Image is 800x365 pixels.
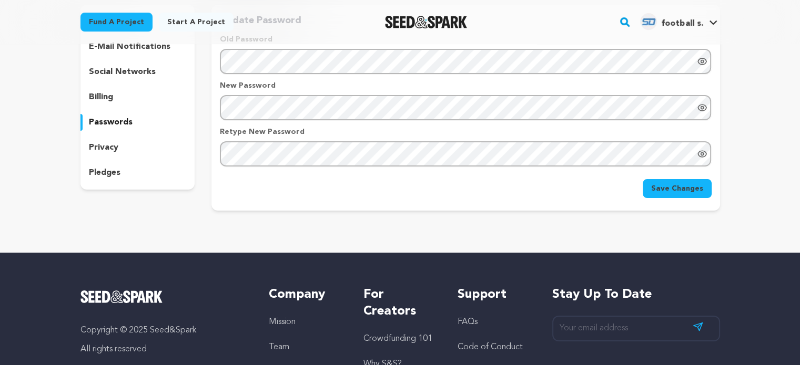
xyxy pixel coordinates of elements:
[89,166,120,179] p: pledges
[552,316,720,341] input: Your email address
[651,183,703,194] span: Save Changes
[697,102,707,113] a: Show password as plain text. Warning: this will display your password on the screen.
[363,335,432,343] a: Crowdfunding 101
[159,13,234,32] a: Start a project
[458,286,531,303] h5: Support
[638,11,720,30] a: football s.'s Profile
[640,13,657,30] img: d228dadaf729155e.jpg
[80,343,248,356] p: All rights reserved
[697,149,707,159] a: Show password as plain text. Warning: this will display your password on the screen.
[80,290,163,303] img: Seed&Spark Logo
[220,127,711,137] p: Retype New Password
[220,80,711,91] p: New Password
[458,343,523,351] a: Code of Conduct
[89,91,113,103] p: billing
[220,49,711,74] input: Enter old password
[640,13,703,30] div: football s.'s Profile
[661,19,703,28] span: football s.
[80,139,195,156] button: privacy
[220,141,711,166] input: Retype new password
[80,89,195,106] button: billing
[80,324,248,337] p: Copyright © 2025 Seed&Spark
[220,95,711,120] input: Enter new password
[89,66,156,78] p: social networks
[89,141,118,154] p: privacy
[80,114,195,131] button: passwords
[89,116,133,129] p: passwords
[269,343,289,351] a: Team
[363,286,437,320] h5: For Creators
[269,286,342,303] h5: Company
[80,164,195,181] button: pledges
[80,290,248,303] a: Seed&Spark Homepage
[80,13,153,32] a: Fund a project
[80,64,195,80] button: social networks
[638,11,720,33] span: football s.'s Profile
[80,38,195,55] button: e-mail notifications
[697,56,707,67] a: Show password as plain text. Warning: this will display your password on the screen.
[385,16,468,28] img: Seed&Spark Logo Dark Mode
[458,318,478,326] a: FAQs
[385,16,468,28] a: Seed&Spark Homepage
[89,40,170,53] p: e-mail notifications
[269,318,296,326] a: Mission
[643,179,712,198] button: Save Changes
[552,286,720,303] h5: Stay up to date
